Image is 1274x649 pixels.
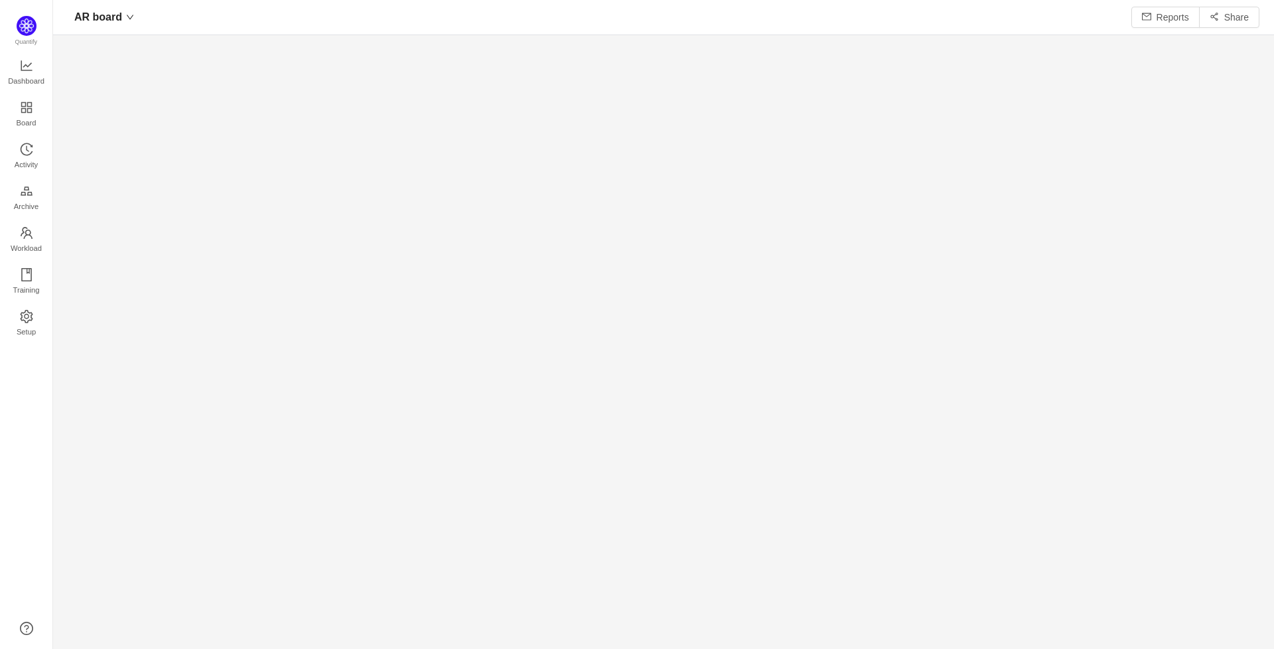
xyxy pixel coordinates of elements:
[15,38,38,45] span: Quantify
[20,59,33,72] i: icon: line-chart
[1131,7,1200,28] button: icon: mailReports
[20,102,33,128] a: Board
[20,143,33,170] a: Activity
[20,226,33,240] i: icon: team
[20,185,33,212] a: Archive
[20,184,33,198] i: icon: gold
[20,310,33,323] i: icon: setting
[20,268,33,281] i: icon: book
[20,101,33,114] i: icon: appstore
[8,68,44,94] span: Dashboard
[17,319,36,345] span: Setup
[126,13,134,21] i: icon: down
[15,151,38,178] span: Activity
[20,227,33,253] a: Workload
[1199,7,1259,28] button: icon: share-altShare
[17,109,36,136] span: Board
[17,16,36,36] img: Quantify
[20,622,33,635] a: icon: question-circle
[20,143,33,156] i: icon: history
[14,193,38,220] span: Archive
[20,311,33,337] a: Setup
[11,235,42,261] span: Workload
[20,60,33,86] a: Dashboard
[13,277,39,303] span: Training
[74,7,122,28] span: AR board
[20,269,33,295] a: Training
